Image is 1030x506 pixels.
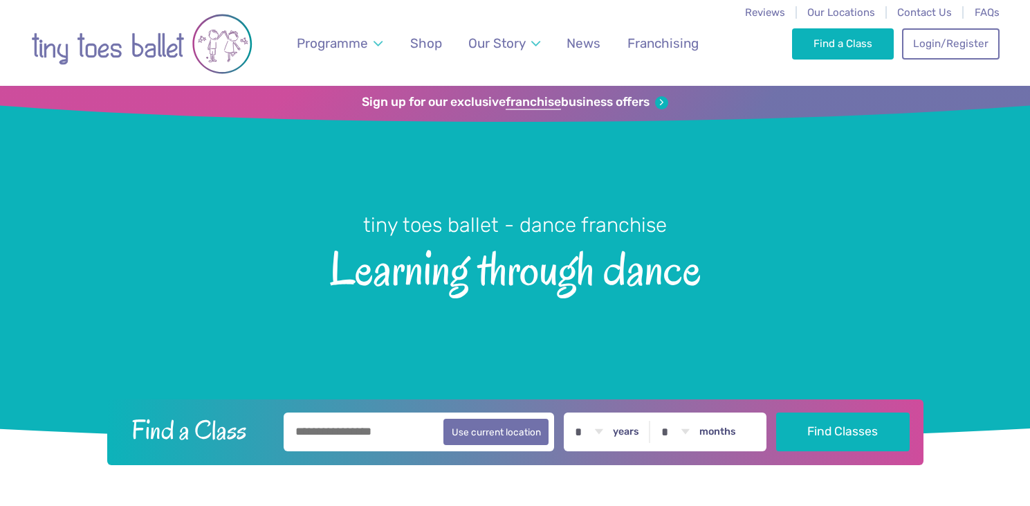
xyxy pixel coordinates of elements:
[403,27,448,60] a: Shop
[297,35,368,51] span: Programme
[627,35,699,51] span: Franchising
[792,28,894,59] a: Find a Class
[776,413,910,451] button: Find Classes
[807,6,875,19] a: Our Locations
[24,239,1006,295] span: Learning through dance
[120,413,274,447] h2: Find a Class
[975,6,1000,19] a: FAQs
[560,27,607,60] a: News
[410,35,442,51] span: Shop
[613,426,639,438] label: years
[745,6,785,19] a: Reviews
[443,419,549,445] button: Use current location
[699,426,736,438] label: months
[290,27,389,60] a: Programme
[468,35,526,51] span: Our Story
[567,35,600,51] span: News
[902,28,999,59] a: Login/Register
[897,6,952,19] a: Contact Us
[506,95,561,110] strong: franchise
[461,27,546,60] a: Our Story
[362,95,668,110] a: Sign up for our exclusivefranchisebusiness offers
[363,213,667,237] small: tiny toes ballet - dance franchise
[620,27,705,60] a: Franchising
[31,9,252,79] img: tiny toes ballet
